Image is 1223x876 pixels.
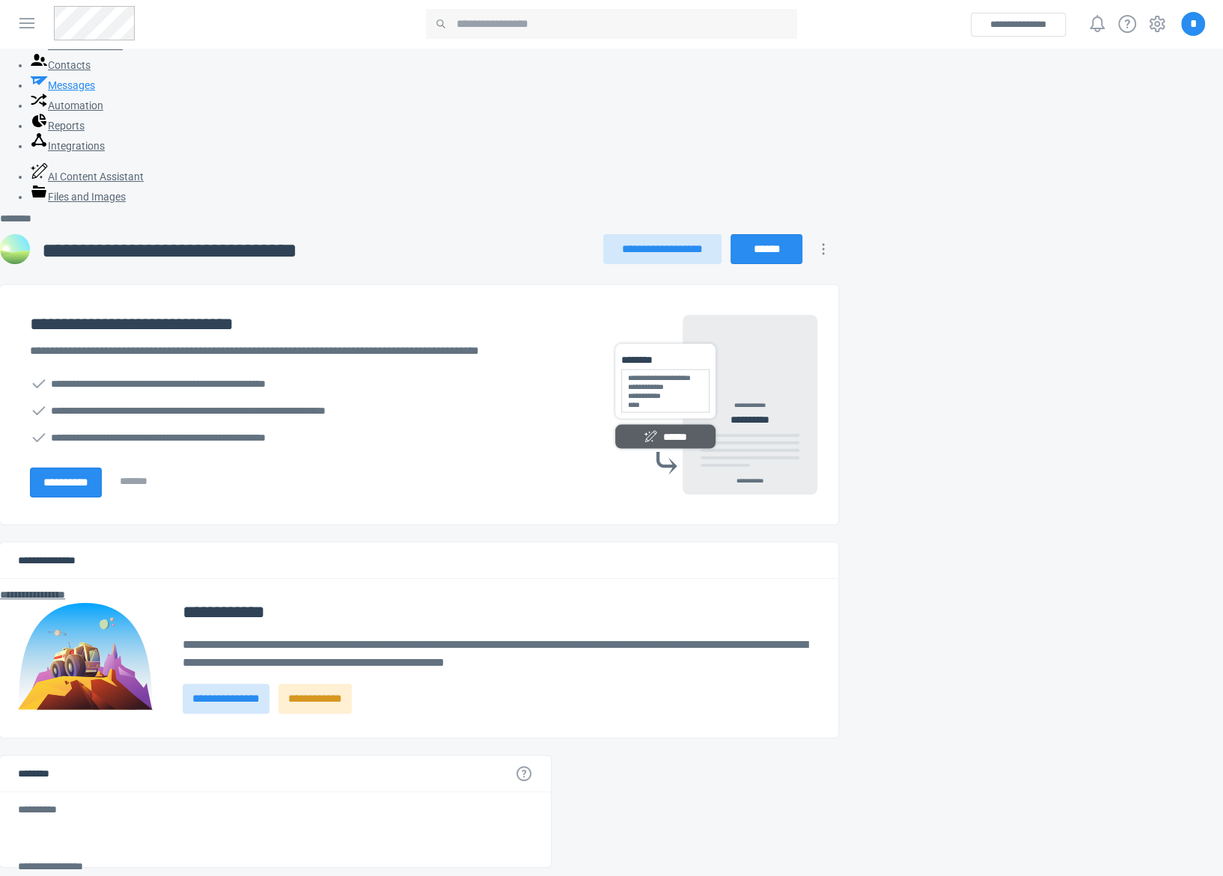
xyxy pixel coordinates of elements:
span: Messages [48,79,95,91]
span: AI Content Assistant [48,171,144,183]
span: Files and Images [48,191,126,203]
a: Messages [30,79,95,91]
a: Contacts [30,59,91,71]
span: Automation [48,99,103,111]
span: Integrations [48,140,105,152]
span: Contacts [48,59,91,71]
a: Automation [30,99,103,111]
span: Reports [48,120,85,132]
a: Integrations [30,140,105,152]
a: Files and Images [30,191,126,203]
a: AI Content Assistant [30,171,144,183]
a: Reports [30,120,85,132]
